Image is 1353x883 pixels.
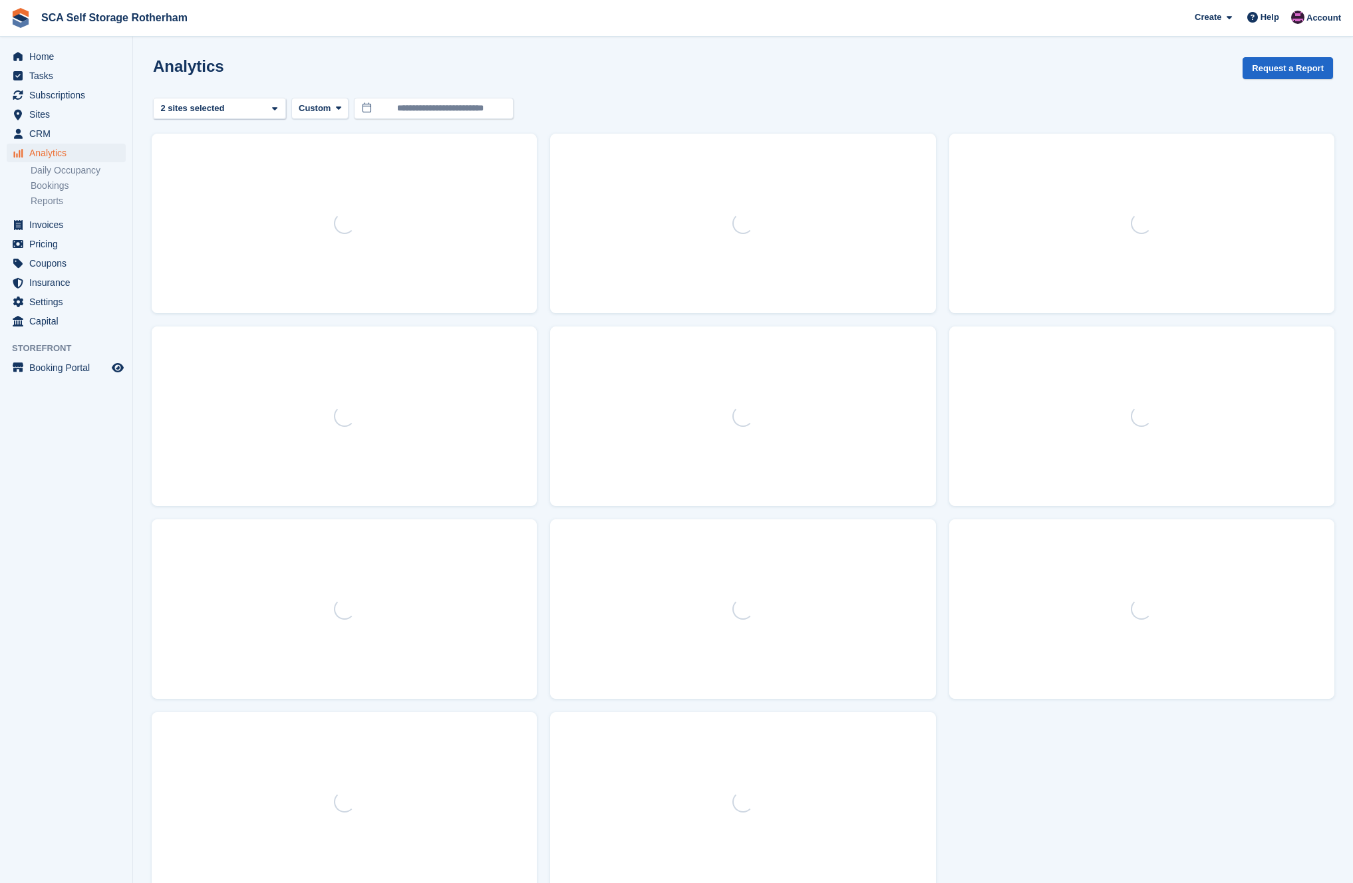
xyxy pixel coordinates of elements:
[7,144,126,162] a: menu
[299,102,331,115] span: Custom
[1291,11,1304,24] img: Dale Chapman
[29,254,109,273] span: Coupons
[7,312,126,330] a: menu
[7,358,126,377] a: menu
[7,215,126,234] a: menu
[7,124,126,143] a: menu
[158,102,229,115] div: 2 sites selected
[36,7,193,29] a: SCA Self Storage Rotherham
[29,358,109,377] span: Booking Portal
[7,86,126,104] a: menu
[1243,57,1333,79] button: Request a Report
[11,8,31,28] img: stora-icon-8386f47178a22dfd0bd8f6a31ec36ba5ce8667c1dd55bd0f319d3a0aa187defe.svg
[29,273,109,292] span: Insurance
[153,57,224,75] h2: Analytics
[110,360,126,376] a: Preview store
[29,312,109,330] span: Capital
[29,144,109,162] span: Analytics
[1261,11,1279,24] span: Help
[7,293,126,311] a: menu
[29,47,109,66] span: Home
[7,66,126,85] a: menu
[31,164,126,177] a: Daily Occupancy
[12,342,132,355] span: Storefront
[29,215,109,234] span: Invoices
[7,254,126,273] a: menu
[29,124,109,143] span: CRM
[29,86,109,104] span: Subscriptions
[1195,11,1221,24] span: Create
[7,105,126,124] a: menu
[291,98,349,120] button: Custom
[29,66,109,85] span: Tasks
[29,293,109,311] span: Settings
[29,235,109,253] span: Pricing
[31,195,126,207] a: Reports
[7,273,126,292] a: menu
[7,47,126,66] a: menu
[31,180,126,192] a: Bookings
[1306,11,1341,25] span: Account
[29,105,109,124] span: Sites
[7,235,126,253] a: menu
